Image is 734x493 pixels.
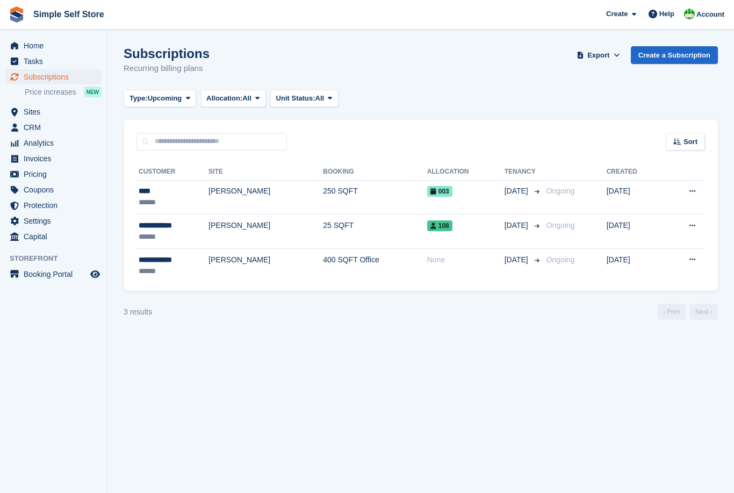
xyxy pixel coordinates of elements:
[25,87,76,97] span: Price increases
[659,9,674,19] span: Help
[5,213,102,228] a: menu
[124,90,196,108] button: Type: Upcoming
[587,50,609,61] span: Export
[242,93,251,104] span: All
[690,304,718,320] a: Next
[24,54,88,69] span: Tasks
[24,213,88,228] span: Settings
[505,254,530,266] span: [DATE]
[24,167,88,182] span: Pricing
[323,180,427,215] td: 250 SQFT
[25,86,102,98] a: Price increases NEW
[5,104,102,119] a: menu
[208,215,323,249] td: [PERSON_NAME]
[129,93,148,104] span: Type:
[575,46,622,64] button: Export
[148,93,182,104] span: Upcoming
[607,180,664,215] td: [DATE]
[546,255,575,264] span: Ongoing
[323,215,427,249] td: 25 SQFT
[5,120,102,135] a: menu
[124,306,152,318] div: 3 results
[124,46,210,61] h1: Subscriptions
[505,163,542,181] th: Tenancy
[5,267,102,282] a: menu
[427,186,452,197] span: 003
[24,120,88,135] span: CRM
[24,198,88,213] span: Protection
[606,9,628,19] span: Create
[24,267,88,282] span: Booking Portal
[24,229,88,244] span: Capital
[546,187,575,195] span: Ongoing
[427,163,505,181] th: Allocation
[24,69,88,84] span: Subscriptions
[24,182,88,197] span: Coupons
[24,104,88,119] span: Sites
[323,163,427,181] th: Booking
[5,69,102,84] a: menu
[546,221,575,230] span: Ongoing
[24,38,88,53] span: Home
[607,163,664,181] th: Created
[427,254,505,266] div: None
[607,248,664,282] td: [DATE]
[29,5,109,23] a: Simple Self Store
[505,185,530,197] span: [DATE]
[631,46,718,64] a: Create a Subscription
[315,93,325,104] span: All
[5,167,102,182] a: menu
[505,220,530,231] span: [DATE]
[683,137,697,147] span: Sort
[684,9,695,19] img: David McCutcheon
[5,198,102,213] a: menu
[24,135,88,151] span: Analytics
[5,38,102,53] a: menu
[124,62,210,75] p: Recurring billing plans
[208,163,323,181] th: Site
[270,90,339,108] button: Unit Status: All
[658,304,686,320] a: Previous
[656,304,720,320] nav: Page
[5,135,102,151] a: menu
[10,253,107,264] span: Storefront
[323,248,427,282] td: 400 SQFT Office
[200,90,266,108] button: Allocation: All
[206,93,242,104] span: Allocation:
[427,220,452,231] span: 108
[9,6,25,23] img: stora-icon-8386f47178a22dfd0bd8f6a31ec36ba5ce8667c1dd55bd0f319d3a0aa187defe.svg
[136,163,208,181] th: Customer
[84,87,102,97] div: NEW
[607,215,664,249] td: [DATE]
[24,151,88,166] span: Invoices
[5,54,102,69] a: menu
[5,229,102,244] a: menu
[5,182,102,197] a: menu
[276,93,315,104] span: Unit Status:
[696,9,724,20] span: Account
[208,180,323,215] td: [PERSON_NAME]
[5,151,102,166] a: menu
[208,248,323,282] td: [PERSON_NAME]
[89,268,102,281] a: Preview store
